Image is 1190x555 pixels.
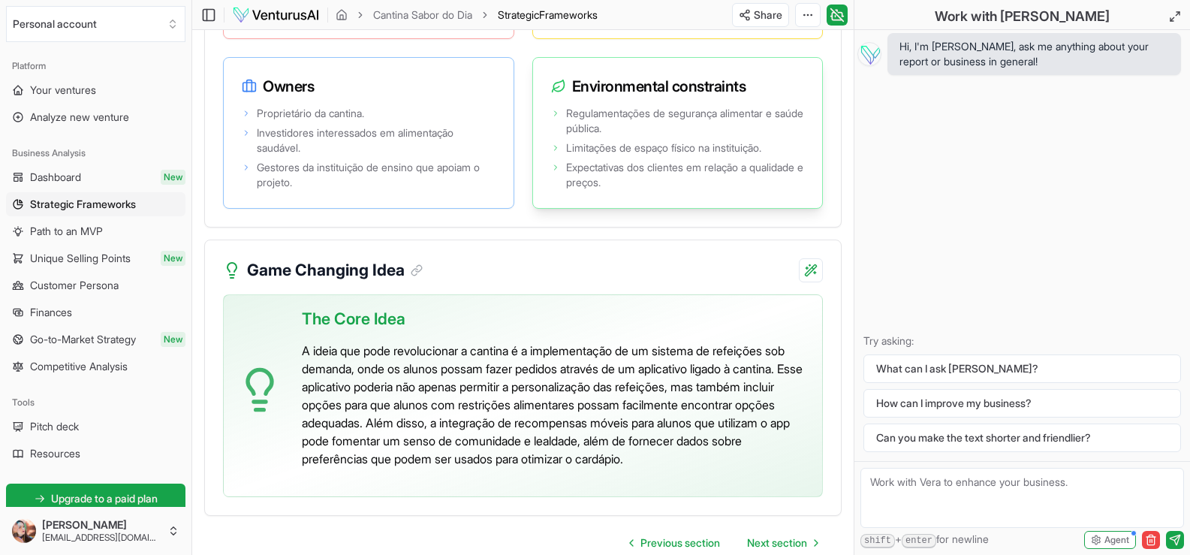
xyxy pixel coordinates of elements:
[30,278,119,293] span: Customer Persona
[566,106,805,136] span: Regulamentações de segurança alimentar e saúde pública.
[30,446,80,461] span: Resources
[161,170,185,185] span: New
[857,42,881,66] img: Vera
[30,251,131,266] span: Unique Selling Points
[30,224,103,239] span: Path to an MVP
[860,532,989,548] span: + for newline
[6,327,185,351] a: Go-to-Market StrategyNew
[30,110,129,125] span: Analyze new venture
[6,391,185,415] div: Tools
[6,141,185,165] div: Business Analysis
[1084,531,1136,549] button: Agent
[242,76,496,97] h3: Owners
[6,354,185,379] a: Competitive Analysis
[754,8,782,23] span: Share
[373,8,472,23] a: Cantina Sabor do Dia
[935,6,1110,27] h2: Work with [PERSON_NAME]
[6,78,185,102] a: Your ventures
[747,535,807,550] span: Next section
[6,513,185,549] button: [PERSON_NAME][EMAIL_ADDRESS][DOMAIN_NAME]
[6,54,185,78] div: Platform
[640,535,720,550] span: Previous section
[30,305,72,320] span: Finances
[42,532,161,544] span: [EMAIL_ADDRESS][DOMAIN_NAME]
[257,160,496,190] span: Gestores da instituição de ensino que apoiam o projeto.
[863,424,1181,452] button: Can you make the text shorter and friendlier?
[247,258,423,282] h3: Game Changing Idea
[30,197,136,212] span: Strategic Frameworks
[161,251,185,266] span: New
[6,273,185,297] a: Customer Persona
[42,518,161,532] span: [PERSON_NAME]
[336,8,598,23] nav: breadcrumb
[539,8,598,21] span: Frameworks
[6,415,185,439] a: Pitch deck
[6,219,185,243] a: Path to an MVP
[6,105,185,129] a: Analyze new venture
[30,332,136,347] span: Go-to-Market Strategy
[863,389,1181,418] button: How can I improve my business?
[232,6,320,24] img: logo
[6,192,185,216] a: Strategic Frameworks
[6,6,185,42] button: Select an organization
[732,3,789,27] button: Share
[302,342,810,468] p: A ideia que pode revolucionar a cantina é a implementação de um sistema de refeições sob demanda,...
[498,8,598,23] span: StrategicFrameworks
[257,125,496,155] span: Investidores interessados em alimentação saudável.
[6,165,185,189] a: DashboardNew
[551,76,805,97] h3: Environmental constraints
[30,419,79,434] span: Pitch deck
[902,534,936,548] kbd: enter
[30,83,96,98] span: Your ventures
[899,39,1169,69] span: Hi, I'm [PERSON_NAME], ask me anything about your report or business in general!
[566,140,761,155] span: Limitações de espaço físico na instituição.
[12,519,36,543] img: ACg8ocIBopHMSmzbe2ESE6nYzvXQKBrsh_oyBMLWOJHg-HzCCq1BUy8D=s96-c
[51,491,158,506] span: Upgrade to a paid plan
[30,359,128,374] span: Competitive Analysis
[6,300,185,324] a: Finances
[863,333,1181,348] p: Try asking:
[6,442,185,466] a: Resources
[30,170,81,185] span: Dashboard
[302,307,405,331] span: The Core Idea
[6,246,185,270] a: Unique Selling PointsNew
[860,534,895,548] kbd: shift
[6,484,185,514] a: Upgrade to a paid plan
[566,160,805,190] span: Expectativas dos clientes em relação a qualidade e preços.
[257,106,364,121] span: Proprietário da cantina.
[161,332,185,347] span: New
[1104,534,1129,546] span: Agent
[863,354,1181,383] button: What can I ask [PERSON_NAME]?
